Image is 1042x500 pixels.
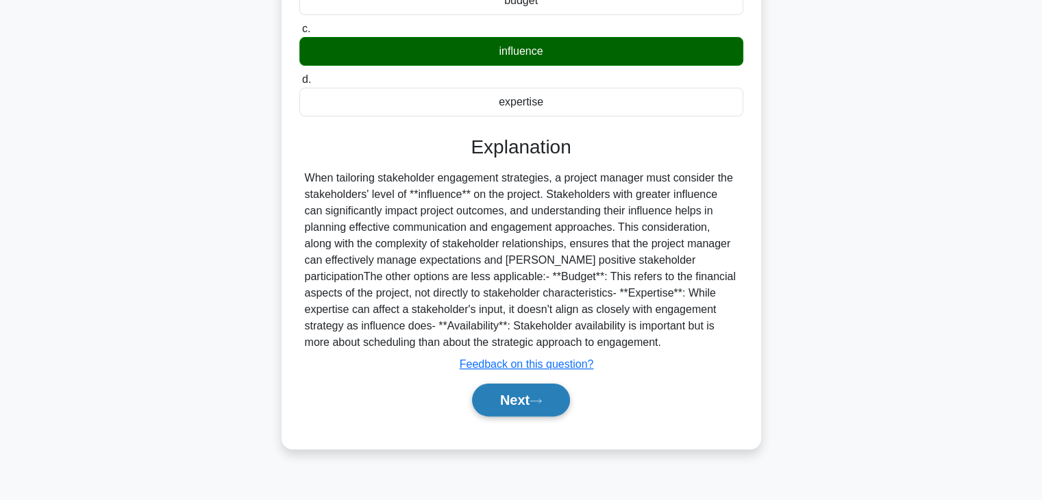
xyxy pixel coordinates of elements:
div: expertise [299,88,743,116]
a: Feedback on this question? [460,358,594,370]
button: Next [472,384,570,416]
h3: Explanation [308,136,735,159]
div: influence [299,37,743,66]
span: d. [302,73,311,85]
span: c. [302,23,310,34]
div: When tailoring stakeholder engagement strategies, a project manager must consider the stakeholder... [305,170,738,351]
